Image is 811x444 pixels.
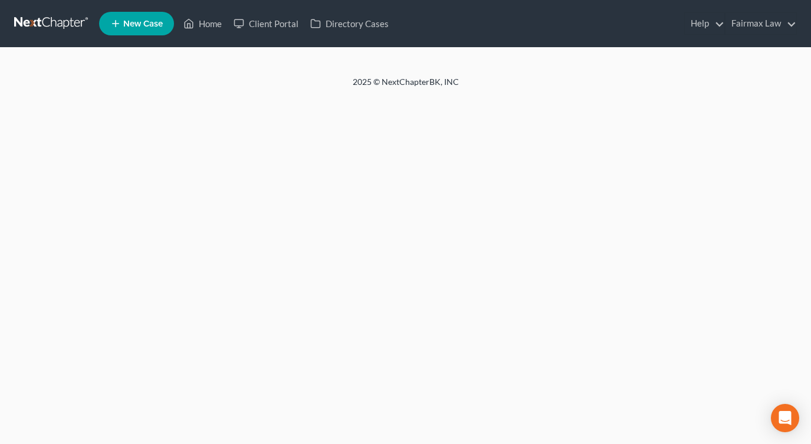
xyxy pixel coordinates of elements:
a: Directory Cases [304,13,395,34]
div: 2025 © NextChapterBK, INC [70,76,742,97]
a: Help [685,13,724,34]
a: Home [178,13,228,34]
a: Fairmax Law [725,13,796,34]
new-legal-case-button: New Case [99,12,174,35]
div: Open Intercom Messenger [771,404,799,432]
a: Client Portal [228,13,304,34]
